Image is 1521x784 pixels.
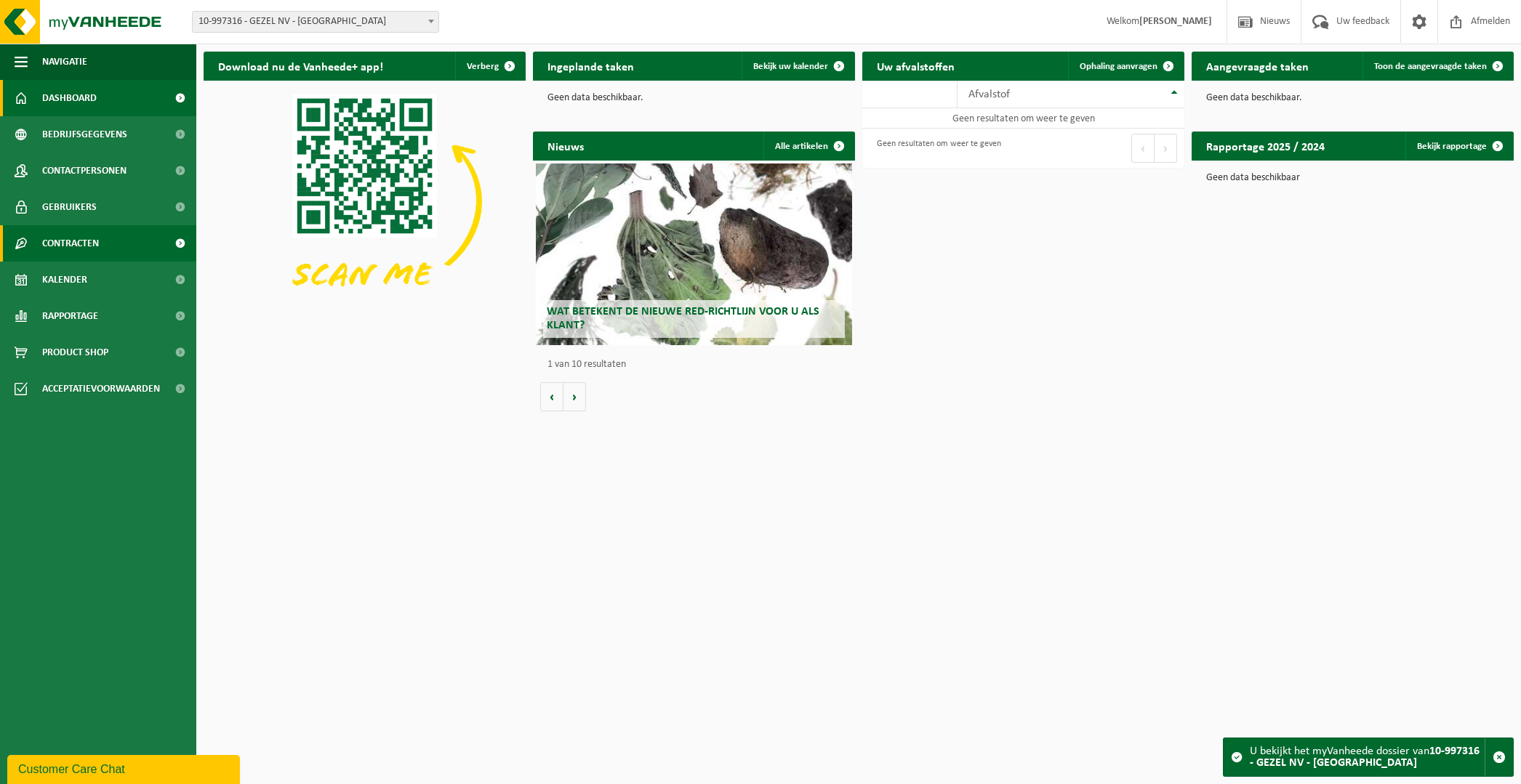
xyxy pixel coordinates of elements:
span: Wat betekent de nieuwe RED-richtlijn voor u als klant? [547,306,819,331]
div: U bekijkt het myVanheede dossier van [1250,738,1485,776]
a: Ophaling aanvragen [1068,52,1183,81]
button: Previous [1131,134,1155,163]
td: Geen resultaten om weer te geven [862,108,1184,129]
span: Gebruikers [42,189,97,225]
a: Bekijk rapportage [1405,132,1512,161]
div: Geen resultaten om weer te geven [870,132,1001,164]
a: Toon de aangevraagde taken [1363,52,1512,81]
h2: Ingeplande taken [533,52,649,80]
p: Geen data beschikbaar. [1206,93,1499,103]
a: Bekijk uw kalender [742,52,854,81]
span: Toon de aangevraagde taken [1374,62,1487,71]
span: Product Shop [42,334,108,371]
span: Bedrijfsgegevens [42,116,127,153]
span: Kalender [42,262,87,298]
span: Acceptatievoorwaarden [42,371,160,407]
span: Navigatie [42,44,87,80]
iframe: chat widget [7,752,243,784]
p: Geen data beschikbaar. [547,93,840,103]
button: Verberg [455,52,524,81]
span: 10-997316 - GEZEL NV - SINT-NIKLAAS [192,11,439,33]
p: Geen data beschikbaar [1206,173,1499,183]
a: Alle artikelen [763,132,854,161]
h2: Rapportage 2025 / 2024 [1192,132,1339,160]
a: Wat betekent de nieuwe RED-richtlijn voor u als klant? [536,163,851,345]
span: Contactpersonen [42,153,127,189]
span: Dashboard [42,80,97,116]
button: Volgende [563,382,586,411]
p: 1 van 10 resultaten [547,360,848,370]
span: Contracten [42,225,99,262]
span: Verberg [467,62,499,71]
h2: Uw afvalstoffen [862,52,969,80]
span: Afvalstof [968,89,1010,100]
strong: 10-997316 - GEZEL NV - [GEOGRAPHIC_DATA] [1250,745,1480,769]
h2: Nieuws [533,132,598,160]
strong: [PERSON_NAME] [1139,16,1212,27]
button: Vorige [540,382,563,411]
img: Download de VHEPlus App [204,81,526,322]
h2: Aangevraagde taken [1192,52,1323,80]
span: Ophaling aanvragen [1080,62,1157,71]
h2: Download nu de Vanheede+ app! [204,52,398,80]
span: Bekijk uw kalender [753,62,828,71]
button: Next [1155,134,1177,163]
span: 10-997316 - GEZEL NV - SINT-NIKLAAS [193,12,438,32]
span: Rapportage [42,298,98,334]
